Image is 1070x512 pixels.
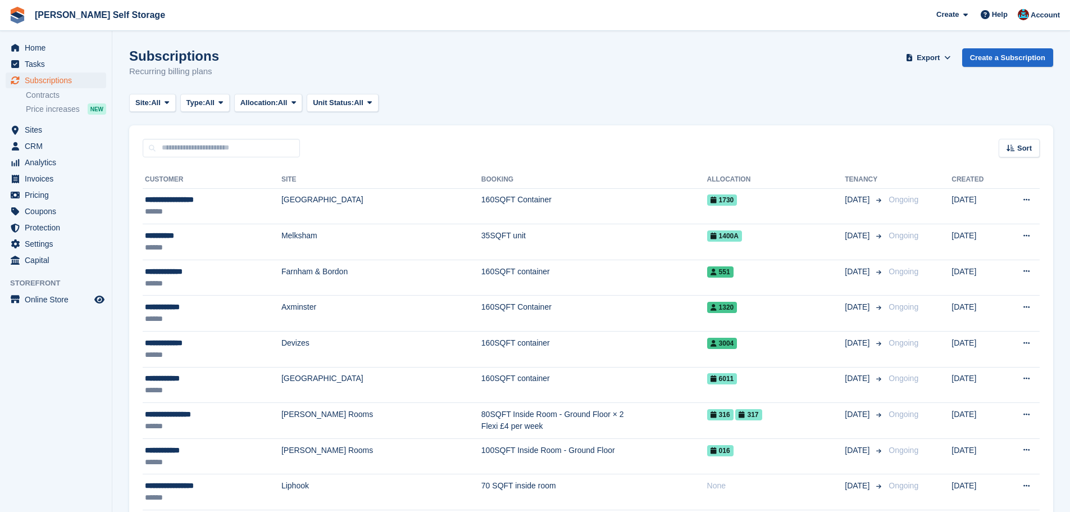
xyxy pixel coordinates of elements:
[707,373,737,384] span: 6011
[30,6,170,24] a: [PERSON_NAME] Self Storage
[6,203,106,219] a: menu
[25,122,92,138] span: Sites
[10,278,112,289] span: Storefront
[151,97,161,108] span: All
[25,220,92,235] span: Protection
[6,122,106,138] a: menu
[25,56,92,72] span: Tasks
[1017,143,1032,154] span: Sort
[707,230,742,242] span: 1400A
[889,338,918,347] span: Ongoing
[707,338,737,349] span: 3004
[129,94,176,112] button: Site: All
[6,236,106,252] a: menu
[9,7,26,24] img: stora-icon-8386f47178a22dfd0bd8f6a31ec36ba5ce8667c1dd55bd0f319d3a0aa187defe.svg
[281,171,481,189] th: Site
[93,293,106,306] a: Preview store
[240,97,278,108] span: Allocation:
[889,195,918,204] span: Ongoing
[845,301,872,313] span: [DATE]
[281,367,481,403] td: [GEOGRAPHIC_DATA]
[845,194,872,206] span: [DATE]
[135,97,151,108] span: Site:
[6,187,106,203] a: menu
[25,236,92,252] span: Settings
[25,292,92,307] span: Online Store
[951,438,1002,474] td: [DATE]
[481,332,707,368] td: 160SQFT container
[951,367,1002,403] td: [DATE]
[26,103,106,115] a: Price increases NEW
[845,480,872,492] span: [DATE]
[26,90,106,101] a: Contracts
[281,332,481,368] td: Devizes
[889,231,918,240] span: Ongoing
[25,40,92,56] span: Home
[735,409,762,420] span: 317
[889,481,918,490] span: Ongoing
[26,104,80,115] span: Price increases
[25,203,92,219] span: Coupons
[25,138,92,154] span: CRM
[6,292,106,307] a: menu
[889,410,918,419] span: Ongoing
[281,188,481,224] td: [GEOGRAPHIC_DATA]
[143,171,281,189] th: Customer
[281,403,481,439] td: [PERSON_NAME] Rooms
[845,230,872,242] span: [DATE]
[481,438,707,474] td: 100SQFT Inside Room - Ground Floor
[707,171,845,189] th: Allocation
[281,438,481,474] td: [PERSON_NAME] Rooms
[951,188,1002,224] td: [DATE]
[6,138,106,154] a: menu
[845,171,884,189] th: Tenancy
[707,480,845,492] div: None
[951,296,1002,332] td: [DATE]
[354,97,363,108] span: All
[707,194,737,206] span: 1730
[845,445,872,456] span: [DATE]
[707,445,734,456] span: 016
[707,266,734,278] span: 551
[6,40,106,56] a: menu
[180,94,230,112] button: Type: All
[6,171,106,187] a: menu
[992,9,1008,20] span: Help
[278,97,288,108] span: All
[234,94,303,112] button: Allocation: All
[6,252,106,268] a: menu
[904,48,953,67] button: Export
[25,187,92,203] span: Pricing
[281,474,481,510] td: Liphook
[6,155,106,170] a: menu
[481,403,707,439] td: 80SQFT Inside Room - Ground Floor × 2 Flexi £4 per week
[6,56,106,72] a: menu
[707,409,734,420] span: 316
[25,171,92,187] span: Invoices
[951,224,1002,260] td: [DATE]
[951,403,1002,439] td: [DATE]
[88,103,106,115] div: NEW
[481,474,707,510] td: 70 SQFT inside room
[481,367,707,403] td: 160SQFT container
[281,260,481,296] td: Farnham & Bordon
[1018,9,1029,20] img: Dev Yildirim
[845,266,872,278] span: [DATE]
[951,474,1002,510] td: [DATE]
[25,252,92,268] span: Capital
[481,260,707,296] td: 160SQFT container
[889,267,918,276] span: Ongoing
[481,296,707,332] td: 160SQFT Container
[1031,10,1060,21] span: Account
[845,409,872,420] span: [DATE]
[936,9,959,20] span: Create
[129,65,219,78] p: Recurring billing plans
[951,171,1002,189] th: Created
[481,171,707,189] th: Booking
[481,188,707,224] td: 160SQFT Container
[281,296,481,332] td: Axminster
[889,446,918,455] span: Ongoing
[6,73,106,88] a: menu
[281,224,481,260] td: Melksham
[962,48,1053,67] a: Create a Subscription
